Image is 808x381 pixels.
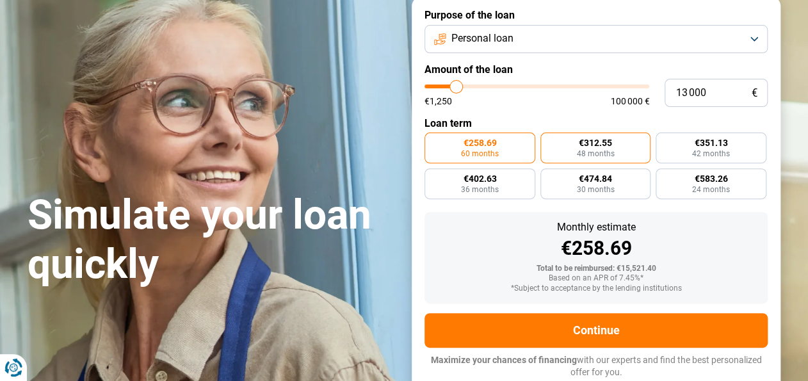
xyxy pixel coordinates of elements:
span: €312.55 [579,138,612,147]
span: €402.63 [463,174,496,183]
span: 30 months [576,186,614,193]
p: with our experts and find the best personalized offer for you. [424,354,768,379]
button: Continue [424,313,768,348]
span: Personal loan [451,31,513,45]
span: €258.69 [463,138,496,147]
span: 100 000 € [610,97,649,106]
span: 60 months [461,150,499,158]
label: Loan term [424,117,768,129]
span: € [752,88,757,99]
label: Amount of the loan [424,63,768,76]
span: 24 months [692,186,730,193]
span: €351.13 [695,138,728,147]
span: 42 months [692,150,730,158]
span: 36 months [461,186,499,193]
div: €258.69 [435,239,757,258]
div: *Subject to acceptance by the lending institutions [435,284,757,293]
label: Purpose of the loan [424,9,768,21]
button: Personal loan [424,25,768,53]
span: 48 months [576,150,614,158]
span: €1,250 [424,97,452,106]
div: Monthly estimate [435,222,757,232]
span: €583.26 [695,174,728,183]
div: Based on an APR of 7.45%* [435,274,757,283]
h1: Simulate your loan quickly [28,191,396,289]
span: €474.84 [579,174,612,183]
div: Total to be reimbursed: €15,521.40 [435,264,757,273]
span: Maximize your chances of financing [431,355,577,365]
